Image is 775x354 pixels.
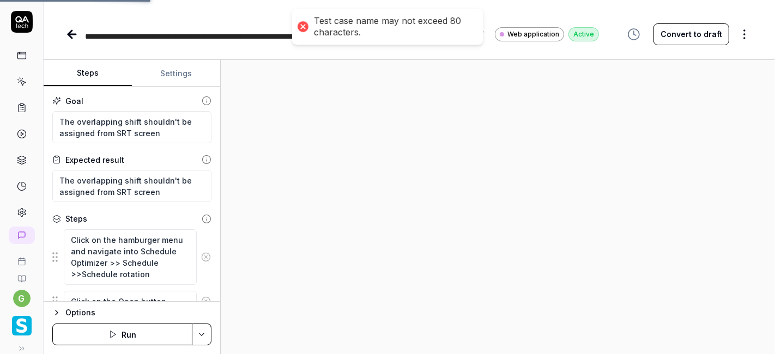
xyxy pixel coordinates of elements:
button: View version history [621,23,647,45]
a: Web application [495,27,564,41]
div: Active [568,27,599,41]
div: Options [65,306,211,319]
a: Book a call with us [4,248,39,266]
div: Suggestions [52,229,211,285]
img: Smartlinx Logo [12,316,32,335]
button: Run [52,324,192,345]
div: Expected result [65,154,124,166]
a: New conversation [9,227,35,244]
div: Suggestions [52,290,211,313]
button: Smartlinx Logo [4,307,39,338]
button: Steps [44,60,132,87]
button: Settings [132,60,220,87]
button: g [13,290,31,307]
a: Documentation [4,266,39,283]
button: Convert to draft [653,23,729,45]
button: Remove step [197,290,215,312]
button: Remove step [197,246,215,268]
div: Goal [65,95,83,107]
span: Web application [507,29,559,39]
div: Test case name may not exceed 80 characters. [314,15,472,38]
div: Steps [65,213,87,224]
button: Options [52,306,211,319]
